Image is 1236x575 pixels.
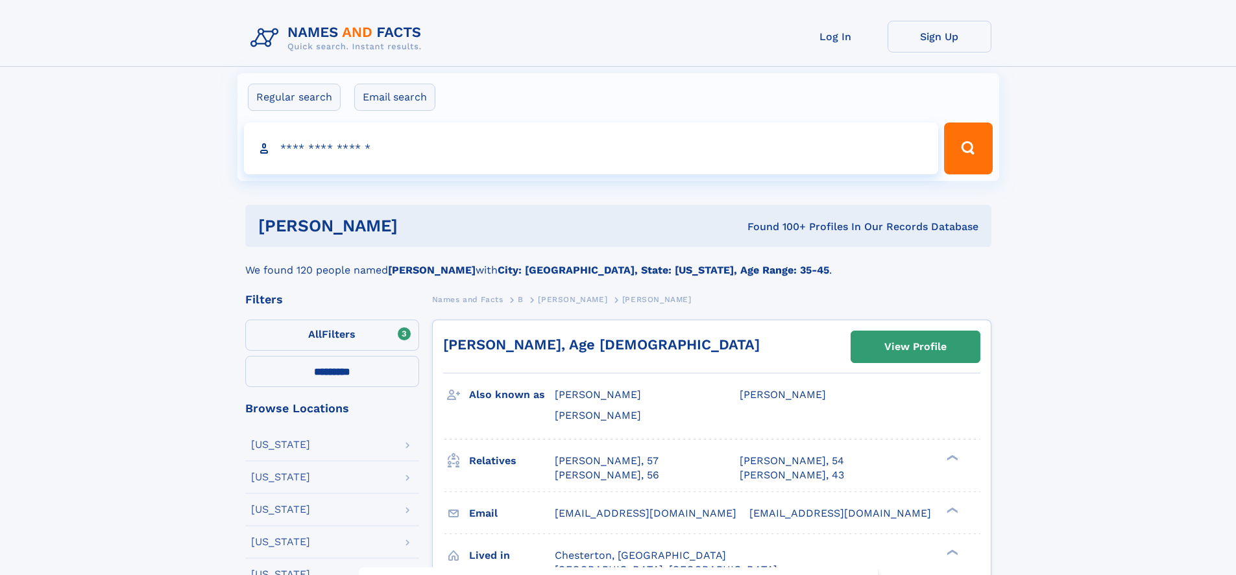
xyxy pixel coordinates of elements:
[555,409,641,421] span: [PERSON_NAME]
[245,21,432,56] img: Logo Names and Facts
[740,468,844,482] a: [PERSON_NAME], 43
[518,291,524,307] a: B
[943,506,959,514] div: ❯
[251,440,310,450] div: [US_STATE]
[518,295,524,304] span: B
[469,545,555,567] h3: Lived in
[248,84,341,111] label: Regular search
[555,468,659,482] a: [PERSON_NAME], 56
[251,472,310,482] div: [US_STATE]
[354,84,435,111] label: Email search
[784,21,888,53] a: Log In
[538,291,607,307] a: [PERSON_NAME]
[749,507,931,519] span: [EMAIL_ADDRESS][DOMAIN_NAME]
[251,537,310,547] div: [US_STATE]
[469,384,555,406] h3: Also known as
[469,502,555,524] h3: Email
[572,220,978,234] div: Found 100+ Profiles In Our Records Database
[555,454,659,468] a: [PERSON_NAME], 57
[740,454,844,468] a: [PERSON_NAME], 54
[538,295,607,304] span: [PERSON_NAME]
[388,264,476,276] b: [PERSON_NAME]
[258,218,573,234] h1: [PERSON_NAME]
[555,549,726,561] span: Chesterton, [GEOGRAPHIC_DATA]
[443,336,760,353] a: [PERSON_NAME], Age [DEMOGRAPHIC_DATA]
[245,320,419,351] label: Filters
[944,123,992,174] button: Search Button
[884,332,947,362] div: View Profile
[740,388,826,401] span: [PERSON_NAME]
[943,548,959,556] div: ❯
[555,507,736,519] span: [EMAIL_ADDRESS][DOMAIN_NAME]
[245,294,419,305] div: Filters
[244,123,939,174] input: search input
[498,264,829,276] b: City: [GEOGRAPHIC_DATA], State: [US_STATE], Age Range: 35-45
[888,21,991,53] a: Sign Up
[245,403,419,414] div: Browse Locations
[851,331,980,362] a: View Profile
[622,295,692,304] span: [PERSON_NAME]
[555,388,641,401] span: [PERSON_NAME]
[245,247,991,278] div: We found 120 people named with .
[432,291,503,307] a: Names and Facts
[943,453,959,462] div: ❯
[251,504,310,515] div: [US_STATE]
[308,328,322,340] span: All
[469,450,555,472] h3: Relatives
